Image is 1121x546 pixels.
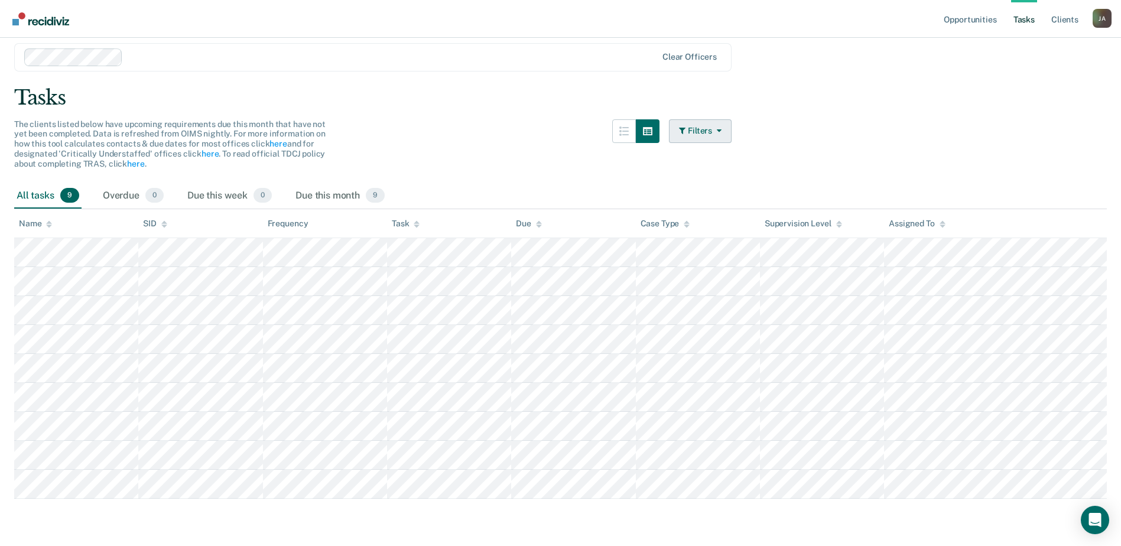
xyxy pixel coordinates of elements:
[765,219,842,229] div: Supervision Level
[12,12,69,25] img: Recidiviz
[1093,9,1112,28] div: J A
[185,183,274,209] div: Due this week0
[662,52,717,62] div: Clear officers
[14,86,1107,110] div: Tasks
[293,183,387,209] div: Due this month9
[269,139,287,148] a: here
[254,188,272,203] span: 0
[100,183,166,209] div: Overdue0
[366,188,385,203] span: 9
[268,219,308,229] div: Frequency
[202,149,219,158] a: here
[127,159,144,168] a: here
[1093,9,1112,28] button: Profile dropdown button
[669,119,732,143] button: Filters
[143,219,167,229] div: SID
[60,188,79,203] span: 9
[641,219,690,229] div: Case Type
[889,219,945,229] div: Assigned To
[19,219,52,229] div: Name
[14,119,326,168] span: The clients listed below have upcoming requirements due this month that have not yet been complet...
[14,183,82,209] div: All tasks9
[145,188,164,203] span: 0
[1081,506,1109,534] div: Open Intercom Messenger
[516,219,542,229] div: Due
[392,219,420,229] div: Task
